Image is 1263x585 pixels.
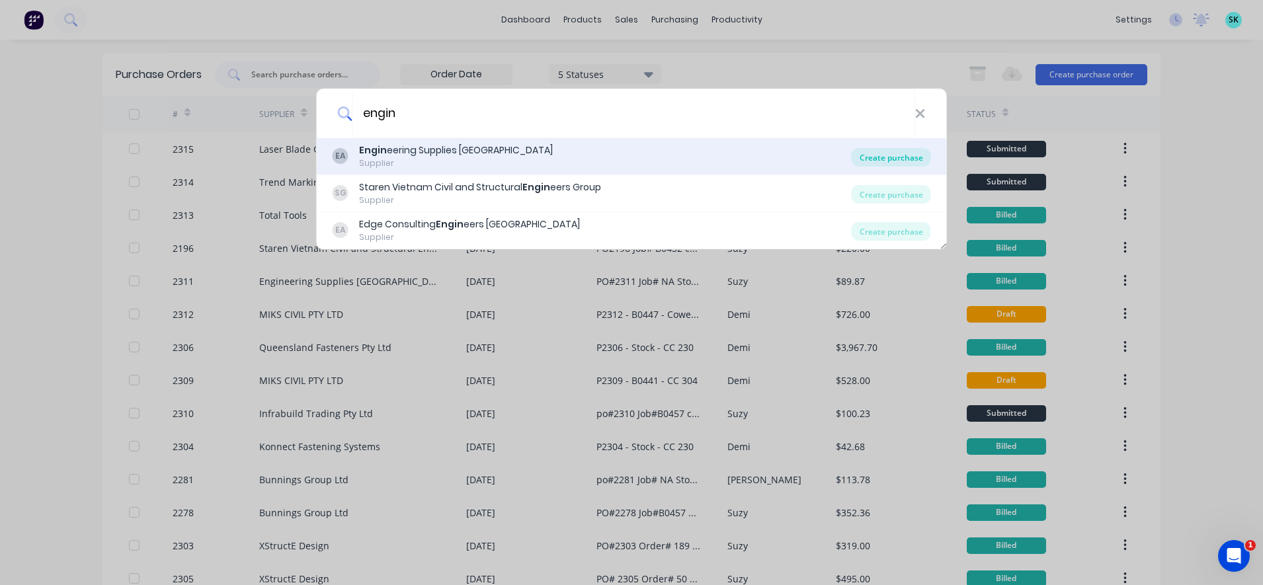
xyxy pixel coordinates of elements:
[359,143,387,157] b: Engin
[522,180,550,194] b: Engin
[359,194,601,206] div: Supplier
[852,222,931,241] div: Create purchase
[852,185,931,204] div: Create purchase
[436,217,464,231] b: Engin
[333,185,348,201] div: SG
[1245,540,1256,551] span: 1
[852,148,931,167] div: Create purchase
[333,222,348,238] div: EA
[359,180,601,194] div: Staren Vietnam Civil and Structural eers Group
[359,143,553,157] div: eering Supplies [GEOGRAPHIC_DATA]
[359,217,580,231] div: Edge Consulting eers [GEOGRAPHIC_DATA]
[359,231,580,243] div: Supplier
[1218,540,1250,572] iframe: Intercom live chat
[333,148,348,164] div: EA
[352,89,915,138] input: Enter a supplier name to create a new order...
[359,157,553,169] div: Supplier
